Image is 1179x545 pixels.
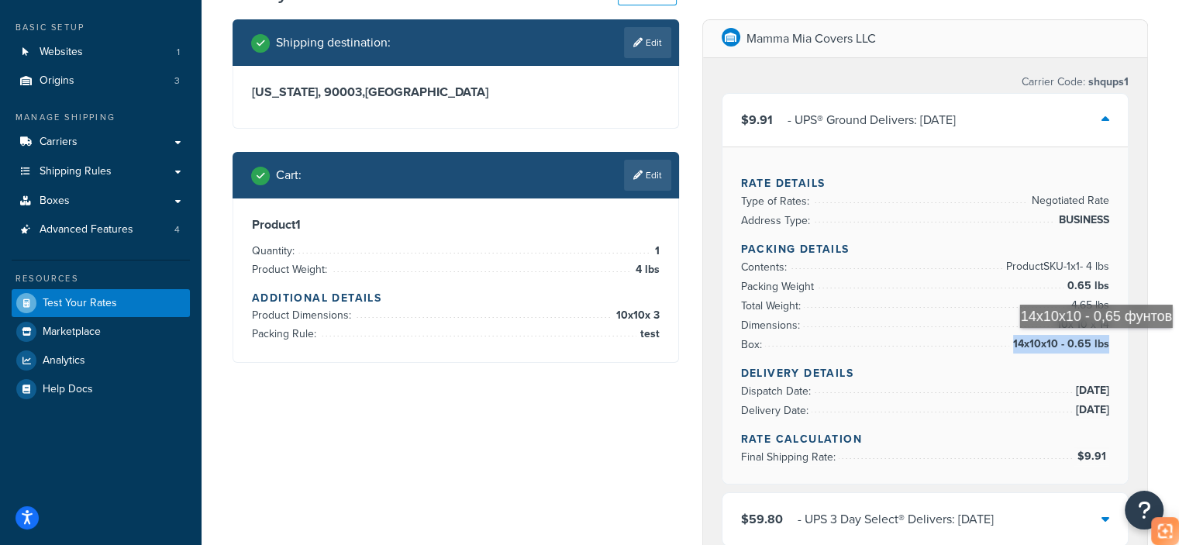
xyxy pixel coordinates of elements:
[174,74,180,88] span: 3
[252,85,660,100] h3: [US_STATE], 90003 , [GEOGRAPHIC_DATA]
[632,260,660,279] span: 4 lbs
[252,243,298,259] span: Quantity:
[612,306,660,325] span: 10 x 10 x 3
[40,195,70,208] span: Boxes
[746,28,876,50] p: Mamma Mia Covers LLC
[252,326,320,342] span: Packing Rule:
[276,168,302,182] h2: Cart :
[252,307,355,323] span: Product Dimensions:
[12,67,190,95] li: Origins
[1053,316,1109,334] span: 10 x 10 x 14
[1077,448,1109,464] span: $9.91
[1055,211,1109,229] span: BUSINESS
[1002,257,1109,276] span: Product SKU-1 x 1 - 4 lbs
[651,242,660,260] span: 1
[1064,277,1109,295] span: 0.65 lbs
[741,317,804,333] span: Dimensions:
[741,259,791,275] span: Contents:
[1072,381,1109,400] span: [DATE]
[12,157,190,186] a: Shipping Rules
[624,27,671,58] a: Edit
[741,449,839,465] span: Final Shipping Rate:
[1067,296,1109,315] span: 4.65 lbs
[741,365,1110,381] h4: Delivery Details
[12,375,190,403] a: Help Docs
[741,111,773,129] span: $9.91
[624,160,671,191] a: Edit
[40,46,83,59] span: Websites
[43,326,101,339] span: Marketplace
[43,383,93,396] span: Help Docs
[40,74,74,88] span: Origins
[741,431,1110,447] h4: Rate Calculation
[12,289,190,317] a: Test Your Rates
[636,325,660,343] span: test
[12,347,190,374] a: Analytics
[1125,491,1163,529] button: Open Resource Center
[40,136,78,149] span: Carriers
[741,175,1110,191] h4: Rate Details
[12,216,190,244] a: Advanced Features4
[252,217,660,233] h3: Product 1
[12,187,190,216] a: Boxes
[12,272,190,285] div: Resources
[252,261,331,278] span: Product Weight:
[741,336,766,353] span: Box:
[40,223,133,236] span: Advanced Features
[1072,401,1109,419] span: [DATE]
[12,111,190,124] div: Manage Shipping
[741,212,814,229] span: Address Type:
[43,297,117,310] span: Test Your Rates
[741,241,1110,257] h4: Packing Details
[252,290,660,306] h4: Additional Details
[741,193,813,209] span: Type of Rates:
[12,67,190,95] a: Origins3
[1022,71,1129,93] p: Carrier Code:
[741,298,805,314] span: Total Weight:
[174,223,180,236] span: 4
[741,383,815,399] span: Dispatch Date:
[12,128,190,157] a: Carriers
[177,46,180,59] span: 1
[12,21,190,34] div: Basic Setup
[12,318,190,346] a: Marketplace
[1028,191,1109,210] span: Negotiated Rate
[788,109,956,131] div: ‌‌‍‍ - UPS® Ground Delivers: [DATE]
[276,36,391,50] h2: Shipping destination :
[741,402,812,419] span: Delivery Date:
[12,38,190,67] li: Websites
[12,216,190,244] li: Advanced Features
[1009,335,1109,354] span: 14x10x10 - 0.65 lbs
[741,510,783,528] span: $59.80
[40,165,112,178] span: Shipping Rules
[12,38,190,67] a: Websites1
[43,354,85,367] span: Analytics
[741,278,818,295] span: Packing Weight
[1085,74,1129,90] span: shqups1
[798,509,994,530] div: ‌‌‍‍ - UPS 3 Day Select® Delivers: [DATE]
